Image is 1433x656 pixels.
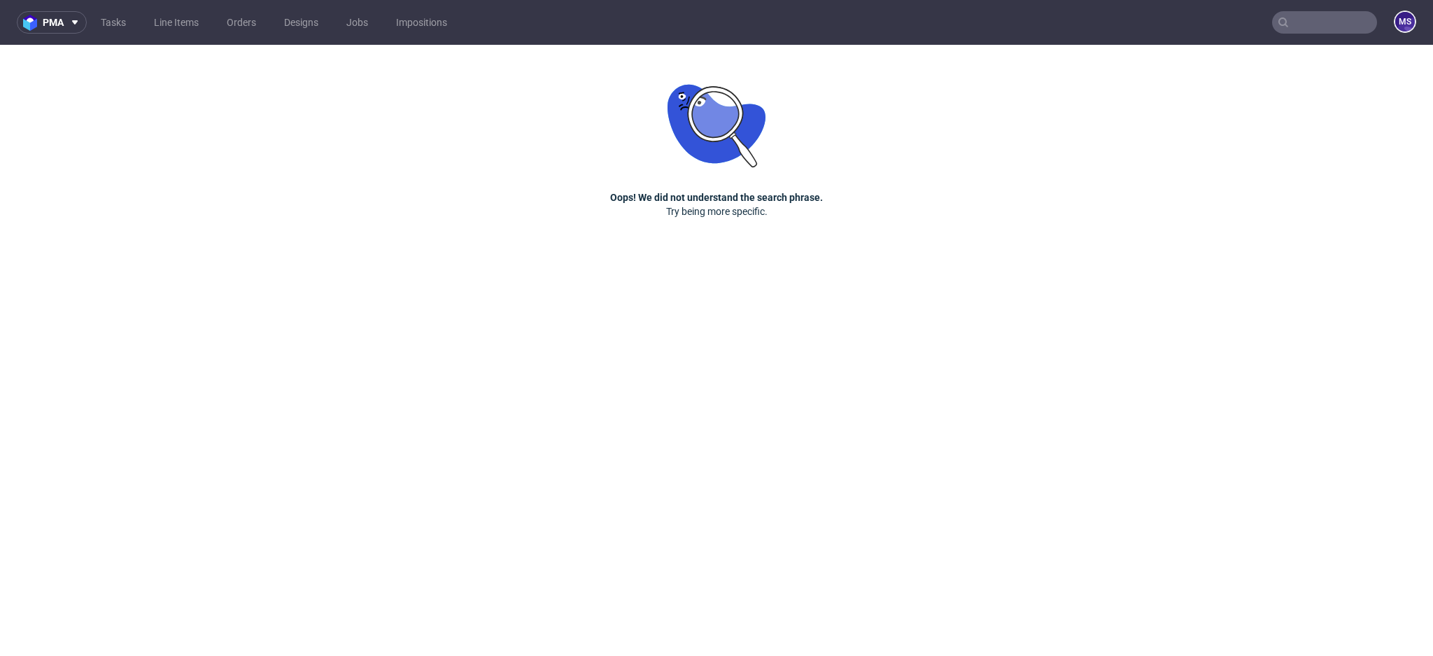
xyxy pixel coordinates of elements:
[218,11,264,34] a: Orders
[338,11,376,34] a: Jobs
[23,15,43,31] img: logo
[276,11,327,34] a: Designs
[666,204,768,218] p: Try being more specific.
[43,18,64,27] span: pma
[17,11,87,34] button: pma
[1395,12,1415,32] figcaption: MS
[388,11,456,34] a: Impositions
[92,11,134,34] a: Tasks
[610,190,823,204] h3: Oops! We did not understand the search phrase.
[146,11,207,34] a: Line Items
